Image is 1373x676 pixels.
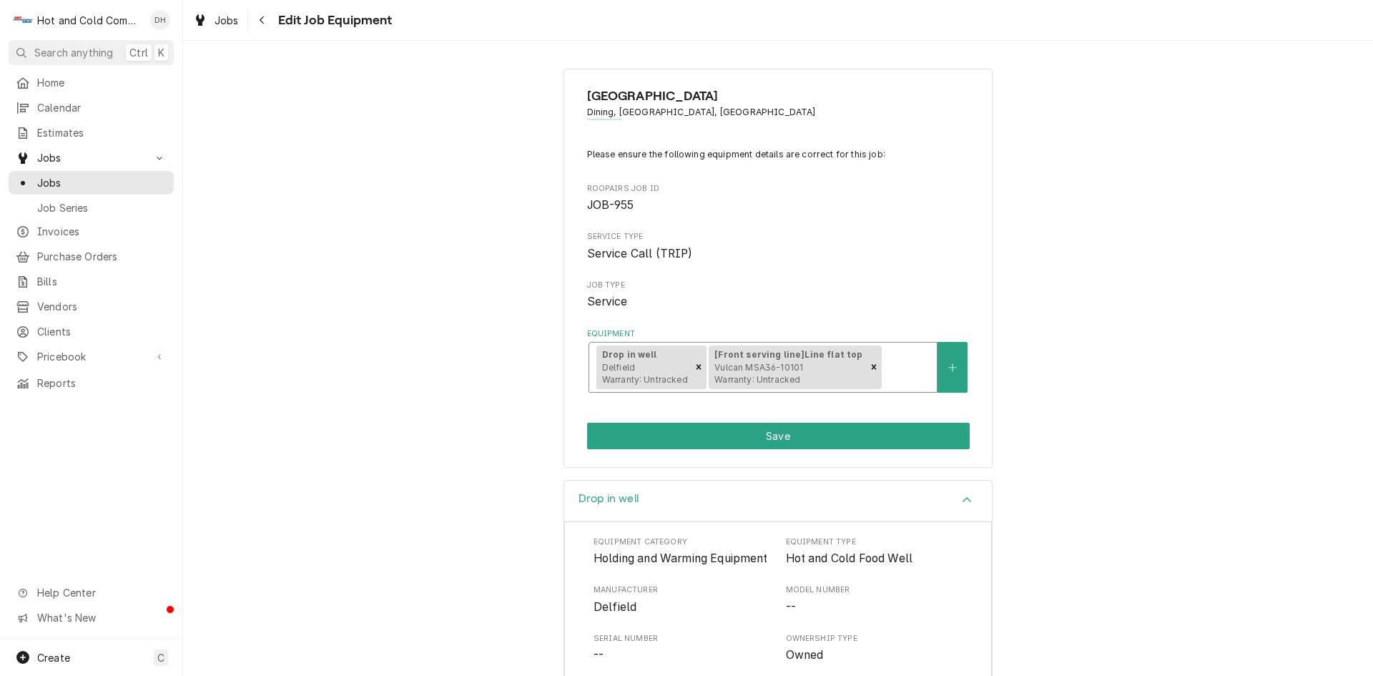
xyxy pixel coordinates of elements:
span: Vulcan MSA36-10101 Warranty: Untracked [714,362,803,386]
span: Jobs [215,13,239,28]
span: Purchase Orders [37,249,167,264]
span: Jobs [37,150,145,165]
a: Calendar [9,96,174,119]
a: Go to Jobs [9,146,174,170]
span: Search anything [34,45,113,60]
span: Service Type [587,245,970,263]
div: Button Group [587,423,970,449]
button: Navigate back [251,9,274,31]
a: Job Series [9,196,174,220]
div: Remove [object Object] [866,346,882,390]
a: Home [9,71,174,94]
span: Name [587,87,970,106]
span: Serial Number [594,633,771,645]
span: -- [786,600,796,614]
div: Daryl Harris's Avatar [150,10,170,30]
h3: Drop in well [579,492,639,506]
a: Purchase Orders [9,245,174,268]
span: Manufacturer [594,599,771,616]
div: H [13,10,33,30]
div: Remove [object Object] [691,346,707,390]
span: Edit Job Equipment [274,11,393,30]
div: Service Type [587,231,970,262]
span: Roopairs Job ID [587,183,970,195]
span: Job Type [587,280,970,291]
div: Equipment [587,328,970,393]
div: Job Equipment Summary [587,148,970,393]
strong: Drop in well [602,349,657,360]
a: Go to Pricebook [9,345,174,368]
span: What's New [37,610,165,625]
a: Jobs [9,171,174,195]
span: Manufacturer [594,584,771,596]
p: Please ensure the following equipment details are correct for this job: [587,148,970,161]
span: Model Number [786,599,963,616]
div: Model Number [786,584,963,615]
span: Service [587,295,628,308]
span: Job Type [587,293,970,310]
span: Ctrl [129,45,148,60]
span: Ownership Type [786,633,963,645]
div: Job Type [587,280,970,310]
div: Ownership Type [786,633,963,664]
div: Hot and Cold Commercial Kitchens, Inc.'s Avatar [13,10,33,30]
span: K [158,45,164,60]
a: Go to Help Center [9,581,174,604]
span: Bills [37,274,167,289]
a: Vendors [9,295,174,318]
span: Reports [37,376,167,391]
span: Hot and Cold Food Well [786,552,913,565]
span: Equipment Type [786,537,963,548]
div: Manufacturer [594,584,771,615]
span: Pricebook [37,349,145,364]
button: Accordion Details Expand Trigger [564,481,992,521]
a: Bills [9,270,174,293]
button: Create New Equipment [938,342,968,393]
span: Create [37,652,70,664]
label: Equipment [587,328,970,340]
span: Model Number [786,584,963,596]
div: Client Information [587,87,970,130]
span: JOB-955 [587,198,634,212]
span: Serial Number [594,647,771,664]
span: Equipment Category [594,537,771,548]
a: Clients [9,320,174,343]
a: Invoices [9,220,174,243]
span: Vendors [37,299,167,314]
span: Delfield [594,600,636,614]
span: Estimates [37,125,167,140]
span: Service Call (TRIP) [587,247,693,260]
span: Delfield Warranty: Untracked [602,362,688,386]
span: Home [37,75,167,90]
div: Serial Number [594,633,771,664]
strong: [Front serving line] Line flat top [714,349,862,360]
span: Job Series [37,200,167,215]
span: C [157,650,164,665]
span: Service Type [587,231,970,243]
span: Calendar [37,100,167,115]
a: Jobs [187,9,245,32]
span: Holding and Warming Equipment [594,552,768,565]
span: Help Center [37,585,165,600]
span: Ownership Type [786,647,963,664]
a: Estimates [9,121,174,144]
span: Jobs [37,175,167,190]
div: Job Equipment Summary Form [564,69,993,468]
div: Hot and Cold Commercial Kitchens, Inc. [37,13,142,28]
button: Search anythingCtrlK [9,40,174,65]
span: Invoices [37,224,167,239]
div: Button Group Row [587,423,970,449]
div: Roopairs Job ID [587,183,970,214]
div: Equipment Category [594,537,771,567]
div: DH [150,10,170,30]
span: Address [587,106,970,119]
span: Clients [37,324,167,339]
div: Equipment Type [786,537,963,567]
span: Roopairs Job ID [587,197,970,214]
span: Equipment Type [786,550,963,567]
svg: Create New Equipment [948,363,957,373]
span: -- [594,648,604,662]
span: Owned [786,648,824,662]
button: Save [587,423,970,449]
span: Equipment Category [594,550,771,567]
